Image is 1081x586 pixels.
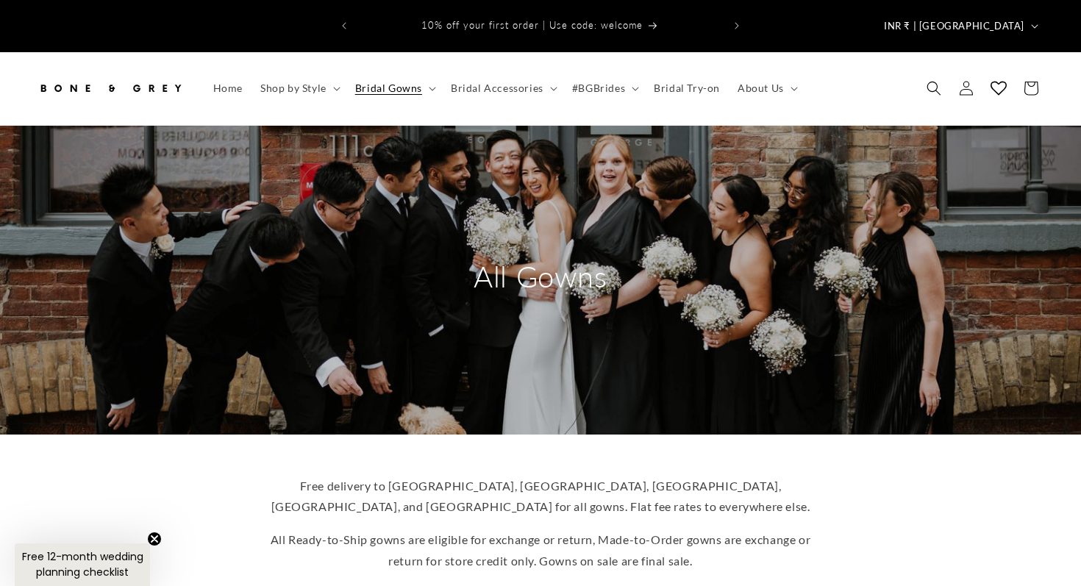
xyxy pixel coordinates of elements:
[645,73,729,104] a: Bridal Try-on
[213,82,243,95] span: Home
[260,82,327,95] span: Shop by Style
[654,82,720,95] span: Bridal Try-on
[421,19,643,31] span: 10% off your first order | Use code: welcome
[37,72,184,104] img: Bone and Grey Bridal
[721,12,753,40] button: Next announcement
[346,73,442,104] summary: Bridal Gowns
[572,82,625,95] span: #BGBrides
[875,12,1044,40] button: INR ₹ | [GEOGRAPHIC_DATA]
[251,73,346,104] summary: Shop by Style
[884,19,1024,34] span: INR ₹ | [GEOGRAPHIC_DATA]
[204,73,251,104] a: Home
[729,73,804,104] summary: About Us
[15,543,150,586] div: Free 12-month wedding planning checklistClose teaser
[355,82,422,95] span: Bridal Gowns
[918,72,950,104] summary: Search
[32,67,190,110] a: Bone and Grey Bridal
[442,73,563,104] summary: Bridal Accessories
[563,73,645,104] summary: #BGBrides
[147,532,162,546] button: Close teaser
[254,529,827,572] p: All Ready-to-Ship gowns are eligible for exchange or return, Made-to-Order gowns are exchange or ...
[738,82,784,95] span: About Us
[451,82,543,95] span: Bridal Accessories
[22,549,143,579] span: Free 12-month wedding planning checklist
[401,257,680,296] h2: All Gowns
[328,12,360,40] button: Previous announcement
[254,476,827,518] p: Free delivery to [GEOGRAPHIC_DATA], [GEOGRAPHIC_DATA], [GEOGRAPHIC_DATA], [GEOGRAPHIC_DATA], and ...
